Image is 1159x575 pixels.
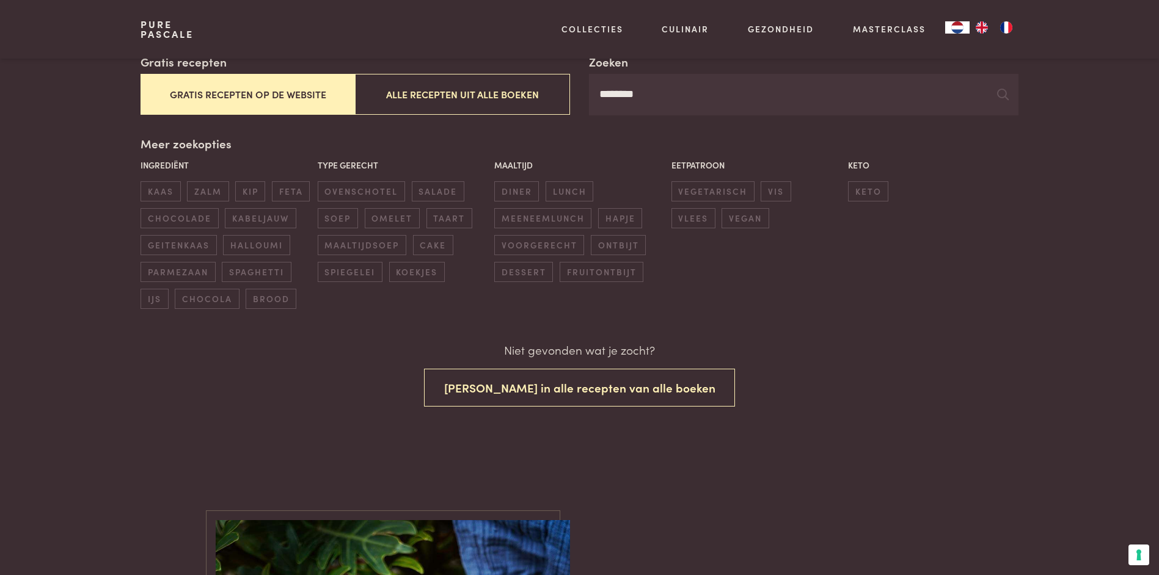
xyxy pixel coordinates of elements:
[365,208,420,228] span: omelet
[1128,544,1149,565] button: Uw voorkeuren voor toestemming voor trackingtechnologieën
[748,23,814,35] a: Gezondheid
[504,341,655,359] p: Niet gevonden wat je zocht?
[561,23,623,35] a: Collecties
[141,181,180,201] span: kaas
[494,235,584,255] span: voorgerecht
[945,21,1018,34] aside: Language selected: Nederlands
[141,235,216,255] span: geitenkaas
[945,21,970,34] div: Language
[389,262,445,282] span: koekjes
[413,235,453,255] span: cake
[141,74,355,115] button: Gratis recepten op de website
[223,235,290,255] span: halloumi
[848,181,888,201] span: keto
[141,159,311,172] p: Ingrediënt
[225,208,296,228] span: kabeljauw
[494,262,553,282] span: dessert
[412,181,464,201] span: salade
[494,208,591,228] span: meeneemlunch
[671,181,755,201] span: vegetarisch
[318,262,382,282] span: spiegelei
[722,208,769,228] span: vegan
[246,289,296,309] span: brood
[945,21,970,34] a: NL
[141,53,227,71] label: Gratis recepten
[175,289,239,309] span: chocola
[141,289,168,309] span: ijs
[671,208,715,228] span: vlees
[355,74,569,115] button: Alle recepten uit alle boeken
[318,235,406,255] span: maaltijdsoep
[424,369,736,407] button: [PERSON_NAME] in alle recepten van alle boeken
[598,208,642,228] span: hapje
[187,181,229,201] span: zalm
[318,159,488,172] p: Type gerecht
[222,262,291,282] span: spaghetti
[426,208,472,228] span: taart
[761,181,791,201] span: vis
[970,21,1018,34] ul: Language list
[560,262,643,282] span: fruitontbijt
[494,159,665,172] p: Maaltijd
[970,21,994,34] a: EN
[141,208,218,228] span: chocolade
[141,20,194,39] a: PurePascale
[318,208,358,228] span: soep
[494,181,539,201] span: diner
[853,23,926,35] a: Masterclass
[994,21,1018,34] a: FR
[318,181,405,201] span: ovenschotel
[235,181,265,201] span: kip
[546,181,593,201] span: lunch
[662,23,709,35] a: Culinair
[671,159,842,172] p: Eetpatroon
[848,159,1018,172] p: Keto
[591,235,646,255] span: ontbijt
[272,181,310,201] span: feta
[141,262,215,282] span: parmezaan
[589,53,628,71] label: Zoeken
